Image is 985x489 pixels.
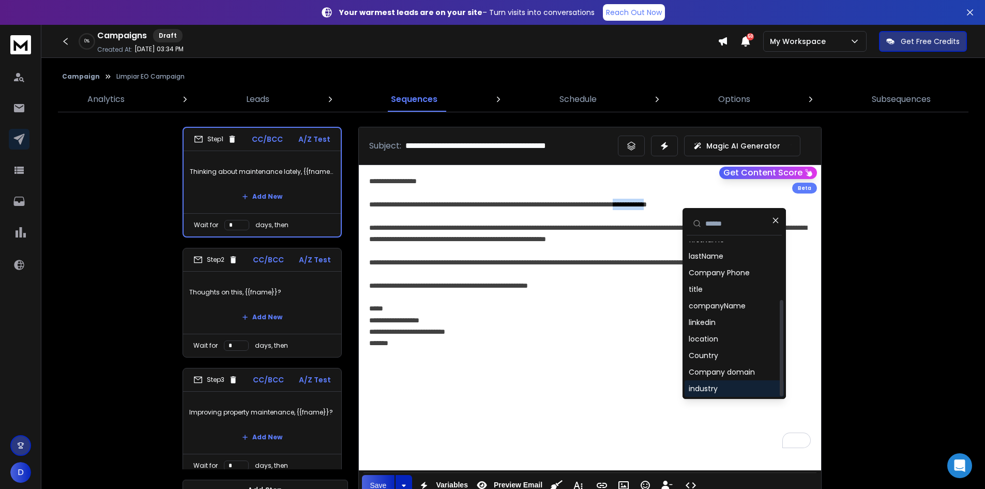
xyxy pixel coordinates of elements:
p: A/Z Test [299,255,331,265]
p: Options [718,93,750,106]
p: Wait for [193,342,218,350]
p: Subject: [369,140,401,152]
a: Leads [240,87,276,112]
p: 0 % [84,38,89,45]
p: – Turn visits into conversations [339,7,595,18]
button: Add New [234,186,291,207]
p: Leads [246,93,269,106]
a: Subsequences [866,87,937,112]
a: Options [712,87,756,112]
div: Open Intercom Messenger [947,453,972,478]
div: Draft [153,29,183,42]
p: Thinking about maintenance lately, {{fname}}? [190,157,335,186]
div: To enrich screen reader interactions, please activate Accessibility in Grammarly extension settings [359,165,821,458]
p: [DATE] 03:34 PM [134,45,184,53]
li: Step3CC/BCCA/Z TestImproving property maintenance, {{fname}}?Add NewWait fordays, then [183,368,342,478]
div: Step 2 [193,255,238,264]
div: Country [689,350,718,361]
div: Company Phone [689,268,750,278]
a: Reach Out Now [603,4,665,21]
p: days, then [255,342,288,350]
img: logo [10,35,31,54]
p: Limpiar EO Campaign [116,72,185,81]
button: Add New [234,427,291,448]
p: CC/BCC [252,134,283,144]
p: CC/BCC [253,375,284,385]
div: Step 3 [193,375,238,384]
button: D [10,462,31,483]
p: Get Free Credits [901,36,960,47]
h1: Campaigns [97,29,147,42]
div: linkedin [689,317,716,328]
a: Sequences [385,87,444,112]
p: days, then [255,462,288,470]
p: My Workspace [770,36,830,47]
div: companyName [689,301,746,311]
button: Campaign [62,72,100,81]
p: Created At: [97,46,132,54]
div: lastName [689,251,723,261]
p: Analytics [87,93,125,106]
button: Get Free Credits [879,31,967,52]
button: Get Content Score [719,167,817,179]
div: Company domain [689,367,755,377]
p: Sequences [391,93,437,106]
div: Beta [792,183,817,194]
p: Schedule [559,93,597,106]
div: location [689,334,718,344]
li: Step2CC/BCCA/Z TestThoughts on this, {{fname}}?Add NewWait fordays, then [183,248,342,358]
span: 50 [747,33,754,40]
div: Step 1 [194,135,237,144]
p: Thoughts on this, {{fname}}? [189,278,335,307]
p: Subsequences [872,93,931,106]
p: A/Z Test [299,375,331,385]
button: Magic AI Generator [684,136,800,156]
p: Magic AI Generator [706,141,780,151]
div: title [689,284,703,294]
p: days, then [255,221,289,229]
p: CC/BCC [253,255,284,265]
p: Improving property maintenance, {{fname}}? [189,398,335,427]
a: Analytics [81,87,131,112]
p: Wait for [193,462,218,470]
button: Add New [234,307,291,328]
li: Step1CC/BCCA/Z TestThinking about maintenance lately, {{fname}}?Add NewWait fordays, then [183,127,342,238]
p: A/Z Test [298,134,330,144]
a: Schedule [553,87,603,112]
strong: Your warmest leads are on your site [339,7,482,18]
div: industry [689,383,718,394]
p: Reach Out Now [606,7,662,18]
p: Wait for [194,221,218,229]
